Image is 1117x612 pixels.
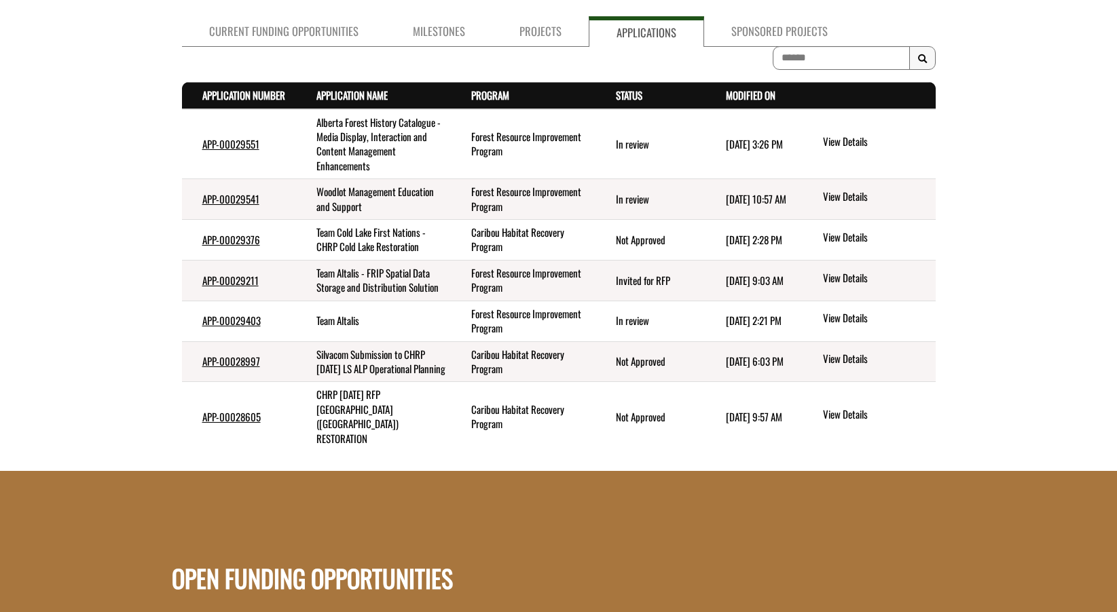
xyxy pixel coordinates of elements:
td: Forest Resource Improvement Program [451,109,596,179]
a: Modified On [726,88,775,102]
td: Silvacom Submission to CHRP June 2024 LS ALP Operational Planning [296,341,452,382]
a: Current Funding Opportunities [182,16,386,47]
td: 3/20/2025 9:03 AM [706,260,801,301]
input: To search on partial text, use the asterisk (*) wildcard character. [773,46,910,70]
td: action menu [801,109,935,179]
td: Team Altalis [296,301,452,341]
td: 8/21/2025 3:26 PM [706,109,801,179]
td: 9/26/2024 6:03 PM [706,341,801,382]
td: Not Approved [596,341,706,382]
td: Caribou Habitat Recovery Program [451,220,596,261]
time: [DATE] 9:03 AM [726,273,784,288]
td: action menu [801,260,935,301]
a: Sponsored Projects [704,16,855,47]
td: 5/29/2025 2:28 PM [706,220,801,261]
a: APP-00029211 [202,273,259,288]
a: APP-00028605 [202,409,261,424]
a: View details [823,407,930,423]
button: Search Results [909,46,936,71]
td: Team Cold Lake First Nations - CHRP Cold Lake Restoration [296,220,452,261]
a: View details [823,351,930,368]
a: View details [823,230,930,246]
td: APP-00029551 [182,109,296,179]
th: Actions [801,83,935,109]
td: In review [596,109,706,179]
a: View details [823,134,930,151]
a: Application Name [316,88,388,102]
a: Program [471,88,509,102]
td: Caribou Habitat Recovery Program [451,341,596,382]
td: action menu [801,220,935,261]
td: APP-00028997 [182,341,296,382]
td: CHRP NOV 2023 RFP COLD LAKE (CLYDE) RESTORATION [296,382,452,451]
td: action menu [801,382,935,451]
a: View details [823,311,930,327]
a: Application Number [202,88,285,102]
td: 3/17/2025 2:21 PM [706,301,801,341]
h1: OPEN FUNDING OPPORTUNITIES [172,485,453,591]
a: APP-00029551 [202,136,259,151]
td: action menu [801,179,935,220]
td: APP-00029541 [182,179,296,220]
td: Forest Resource Improvement Program [451,301,596,341]
td: action menu [801,341,935,382]
td: Caribou Habitat Recovery Program [451,382,596,451]
td: 8/8/2025 10:57 AM [706,179,801,220]
a: Applications [589,16,704,47]
time: [DATE] 3:26 PM [726,136,783,151]
time: [DATE] 10:57 AM [726,191,786,206]
a: View details [823,271,930,287]
a: Projects [492,16,589,47]
time: [DATE] 2:28 PM [726,232,782,247]
td: Forest Resource Improvement Program [451,179,596,220]
td: APP-00029211 [182,260,296,301]
td: 12/14/2023 9:57 AM [706,382,801,451]
td: APP-00029403 [182,301,296,341]
time: [DATE] 6:03 PM [726,353,784,368]
td: action menu [801,301,935,341]
a: APP-00028997 [202,353,260,368]
td: Invited for RFP [596,260,706,301]
td: APP-00029376 [182,220,296,261]
time: [DATE] 2:21 PM [726,313,782,328]
td: APP-00028605 [182,382,296,451]
a: APP-00029376 [202,232,260,247]
a: View details [823,189,930,206]
td: In review [596,301,706,341]
a: APP-00029403 [202,313,261,328]
a: APP-00029541 [202,191,259,206]
a: Status [616,88,642,102]
td: Forest Resource Improvement Program [451,260,596,301]
td: Alberta Forest History Catalogue - Media Display, Interaction and Content Management Enhancements [296,109,452,179]
td: Woodlot Management Education and Support [296,179,452,220]
td: In review [596,179,706,220]
td: Not Approved [596,382,706,451]
td: Team Altalis - FRIP Spatial Data Storage and Distribution Solution [296,260,452,301]
td: Not Approved [596,220,706,261]
a: Milestones [386,16,492,47]
time: [DATE] 9:57 AM [726,409,782,424]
